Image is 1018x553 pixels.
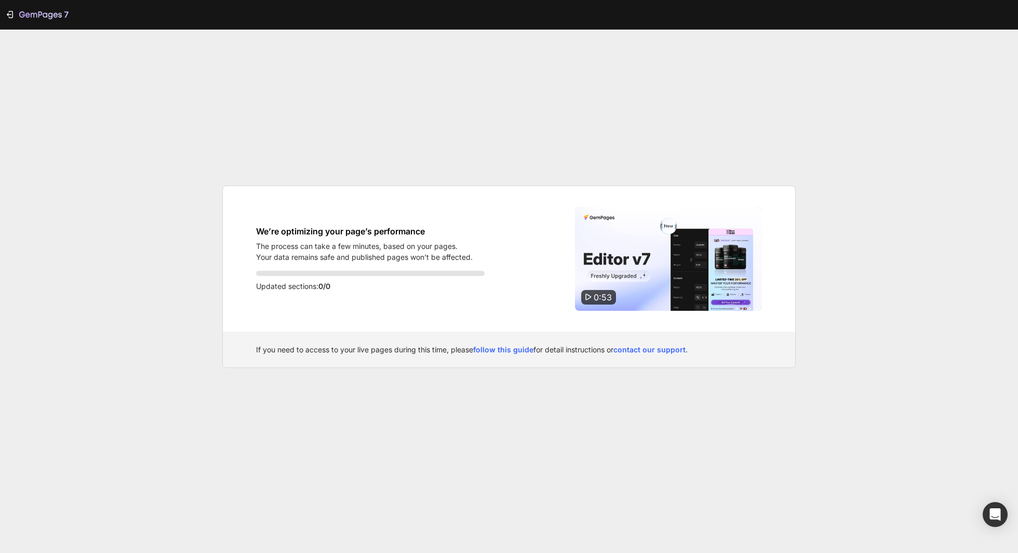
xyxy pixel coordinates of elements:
div: If you need to access to your live pages during this time, please for detail instructions or . [256,344,762,355]
span: 0/0 [318,282,330,291]
img: Video thumbnail [575,207,762,311]
a: follow this guide [473,345,533,354]
a: contact our support [613,345,686,354]
p: The process can take a few minutes, based on your pages. [256,241,473,252]
p: 7 [64,8,69,21]
h1: We’re optimizing your page’s performance [256,225,473,238]
span: 0:53 [594,292,612,302]
div: Open Intercom Messenger [983,502,1008,527]
p: Updated sections: [256,280,485,293]
p: Your data remains safe and published pages won’t be affected. [256,252,473,262]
